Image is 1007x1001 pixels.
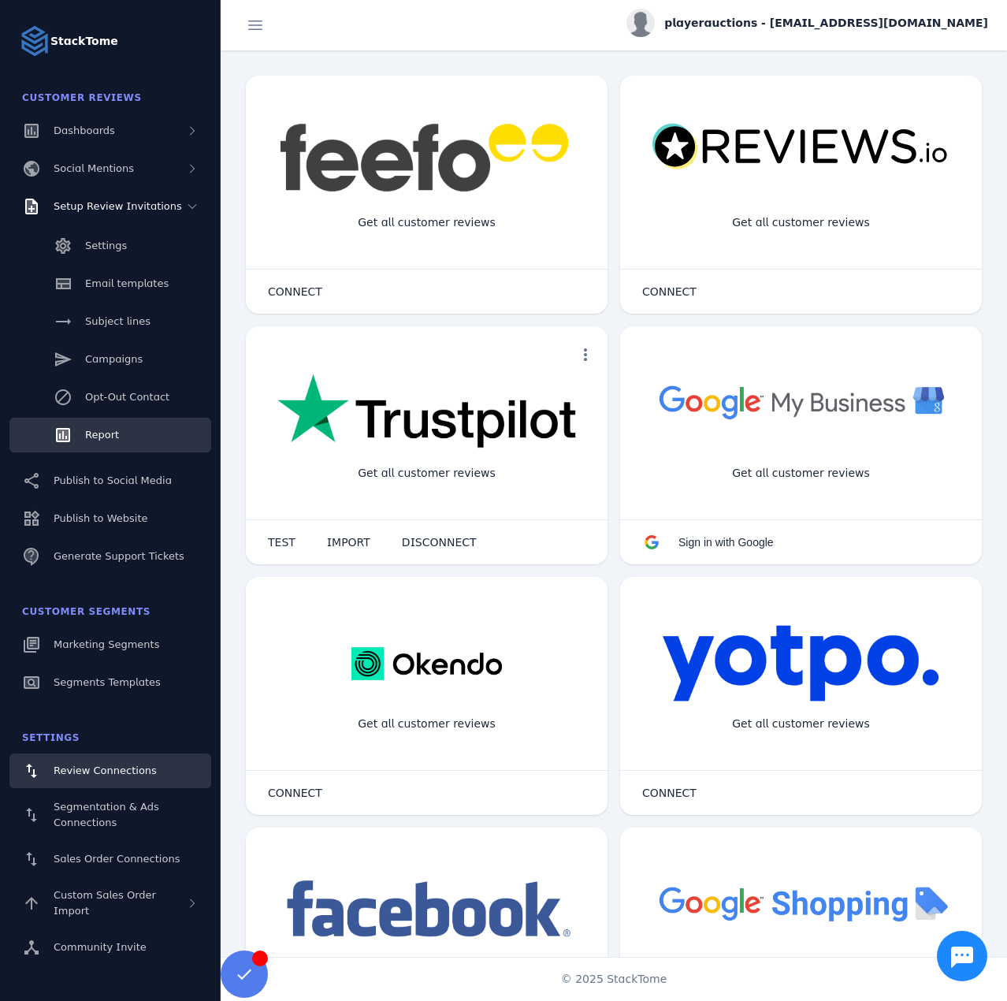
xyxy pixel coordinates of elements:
[351,624,502,703] img: okendo.webp
[626,276,712,307] button: CONNECT
[252,276,338,307] button: CONNECT
[9,418,211,452] a: Report
[652,374,950,430] img: googlebusiness.png
[9,791,211,839] a: Segmentation & Ads Connections
[277,875,576,945] img: facebook.png
[54,125,115,136] span: Dashboards
[626,9,988,37] button: playerauctions - [EMAIL_ADDRESS][DOMAIN_NAME]
[9,380,211,415] a: Opt-Out Contact
[345,452,508,494] div: Get all customer reviews
[9,930,211,965] a: Community Invite
[664,15,988,32] span: playerauctions - [EMAIL_ADDRESS][DOMAIN_NAME]
[402,537,477,548] span: DISCONNECT
[9,266,211,301] a: Email templates
[9,342,211,377] a: Campaigns
[652,123,950,171] img: reviewsio.svg
[85,277,169,289] span: Email templates
[9,463,211,498] a: Publish to Social Media
[652,875,950,931] img: googleshopping.png
[54,941,147,953] span: Community Invite
[50,33,118,50] strong: StackTome
[9,304,211,339] a: Subject lines
[9,539,211,574] a: Generate Support Tickets
[54,765,157,776] span: Review Connections
[54,512,147,524] span: Publish to Website
[626,777,712,809] button: CONNECT
[22,92,142,103] span: Customer Reviews
[626,9,655,37] img: profile.jpg
[345,703,508,745] div: Get all customer reviews
[85,429,119,441] span: Report
[642,787,697,798] span: CONNECT
[22,732,80,743] span: Settings
[54,474,172,486] span: Publish to Social Media
[570,339,601,370] button: more
[252,527,311,558] button: TEST
[85,391,169,403] span: Opt-Out Contact
[54,676,161,688] span: Segments Templates
[662,624,940,703] img: yotpo.png
[311,527,386,558] button: IMPORT
[678,536,774,549] span: Sign in with Google
[85,315,150,327] span: Subject lines
[9,627,211,662] a: Marketing Segments
[277,374,576,451] img: trustpilot.png
[54,638,159,650] span: Marketing Segments
[54,801,159,828] span: Segmentation & Ads Connections
[345,202,508,244] div: Get all customer reviews
[268,787,322,798] span: CONNECT
[708,954,894,995] div: Import Products from Google
[626,527,790,558] button: Sign in with Google
[9,842,211,876] a: Sales Order Connections
[561,971,667,988] span: © 2025 StackTome
[9,754,211,788] a: Review Connections
[54,200,182,212] span: Setup Review Invitations
[19,25,50,57] img: Logo image
[268,286,322,297] span: CONNECT
[277,123,576,192] img: feefo.png
[54,853,180,865] span: Sales Order Connections
[642,286,697,297] span: CONNECT
[54,889,156,917] span: Custom Sales Order Import
[9,229,211,263] a: Settings
[54,162,134,174] span: Social Mentions
[719,202,883,244] div: Get all customer reviews
[268,537,295,548] span: TEST
[85,353,143,365] span: Campaigns
[719,703,883,745] div: Get all customer reviews
[327,537,370,548] span: IMPORT
[85,240,127,251] span: Settings
[22,606,150,617] span: Customer Segments
[9,501,211,536] a: Publish to Website
[252,777,338,809] button: CONNECT
[719,452,883,494] div: Get all customer reviews
[54,550,184,562] span: Generate Support Tickets
[386,527,492,558] button: DISCONNECT
[9,665,211,700] a: Segments Templates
